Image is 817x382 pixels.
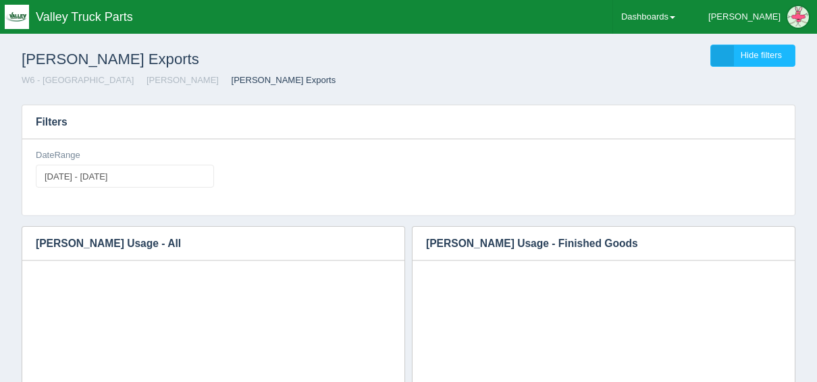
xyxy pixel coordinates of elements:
[22,105,795,139] h3: Filters
[36,10,133,24] span: Valley Truck Parts
[147,75,219,85] a: [PERSON_NAME]
[741,50,782,60] span: Hide filters
[22,45,408,74] h1: [PERSON_NAME] Exports
[413,227,774,261] h3: [PERSON_NAME] Usage - Finished Goods
[708,3,781,30] div: [PERSON_NAME]
[36,149,80,162] label: DateRange
[22,227,384,261] h3: [PERSON_NAME] Usage - All
[221,74,336,87] li: [PERSON_NAME] Exports
[5,5,29,29] img: q1blfpkbivjhsugxdrfq.png
[22,75,134,85] a: W6 - [GEOGRAPHIC_DATA]
[710,45,795,67] a: Hide filters
[787,6,809,28] img: Profile Picture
